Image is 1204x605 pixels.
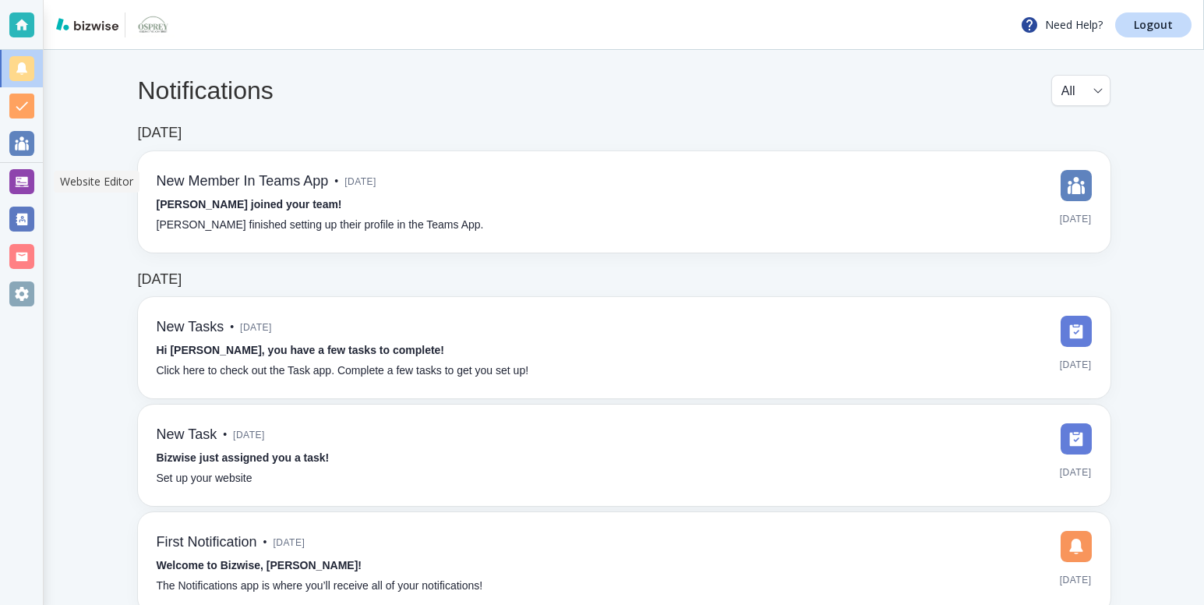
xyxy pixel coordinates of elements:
[223,426,227,444] p: •
[157,559,362,571] strong: Welcome to Bizwise, [PERSON_NAME]!
[157,319,224,336] h6: New Tasks
[1060,207,1092,231] span: [DATE]
[138,405,1110,506] a: New Task•[DATE]Bizwise just assigned you a task!Set up your website[DATE]
[157,534,257,551] h6: First Notification
[1061,531,1092,562] img: DashboardSidebarNotification.svg
[1020,16,1103,34] p: Need Help?
[157,217,484,234] p: [PERSON_NAME] finished setting up their profile in the Teams App.
[273,531,305,554] span: [DATE]
[138,271,182,288] h6: [DATE]
[240,316,272,339] span: [DATE]
[138,151,1110,253] a: New Member In Teams App•[DATE][PERSON_NAME] joined your team![PERSON_NAME] finished setting up th...
[157,198,342,211] strong: [PERSON_NAME] joined your team!
[157,451,330,464] strong: Bizwise just assigned you a task!
[138,125,182,142] h6: [DATE]
[1061,316,1092,347] img: DashboardSidebarTasks.svg
[157,344,445,356] strong: Hi [PERSON_NAME], you have a few tasks to complete!
[1060,353,1092,377] span: [DATE]
[1134,19,1173,30] p: Logout
[157,363,529,380] p: Click here to check out the Task app. Complete a few tasks to get you set up!
[344,170,376,193] span: [DATE]
[1061,170,1092,201] img: DashboardSidebarTeams.svg
[138,297,1110,398] a: New Tasks•[DATE]Hi [PERSON_NAME], you have a few tasks to complete!Click here to check out the Ta...
[233,423,265,447] span: [DATE]
[132,12,175,37] img: National Health Insurance Consulting Firm | Osprey Health
[157,173,329,190] h6: New Member In Teams App
[157,426,217,444] h6: New Task
[1061,423,1092,455] img: DashboardSidebarTasks.svg
[1115,12,1192,37] a: Logout
[1061,76,1100,105] div: All
[1060,568,1092,592] span: [DATE]
[157,578,483,595] p: The Notifications app is where you’ll receive all of your notifications!
[230,319,234,336] p: •
[263,534,267,551] p: •
[56,18,118,30] img: bizwise
[60,174,133,189] p: Website Editor
[1060,461,1092,484] span: [DATE]
[138,76,274,105] h4: Notifications
[157,470,252,487] p: Set up your website
[334,173,338,190] p: •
